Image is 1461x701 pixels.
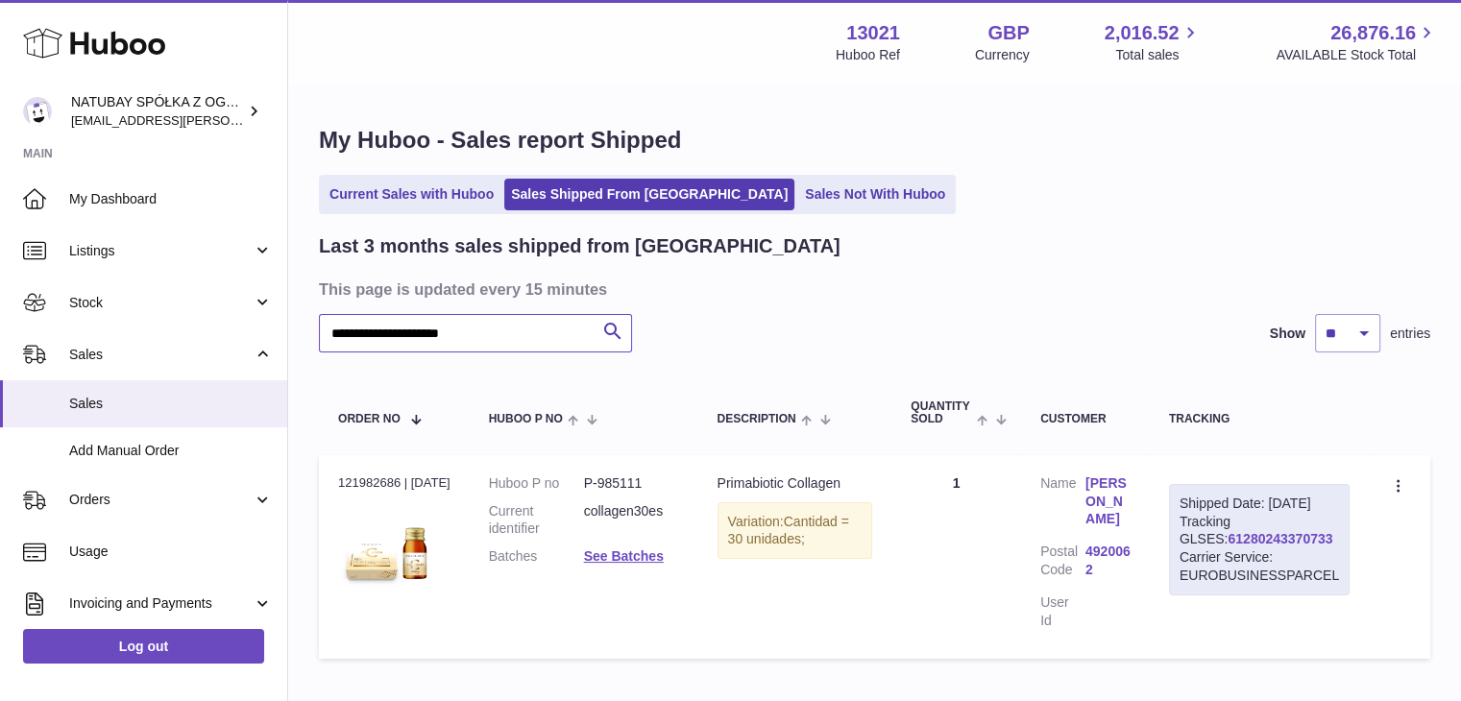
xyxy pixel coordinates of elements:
[728,514,849,547] span: Cantidad = 30 unidades;
[1276,46,1438,64] span: AVAILABLE Stock Total
[1270,325,1305,343] label: Show
[1085,543,1131,579] a: 4920062
[836,46,900,64] div: Huboo Ref
[489,502,584,539] dt: Current identifier
[69,346,253,364] span: Sales
[1169,484,1350,595] div: Tracking GLSES:
[1276,20,1438,64] a: 26,876.16 AVAILABLE Stock Total
[584,548,664,564] a: See Batches
[1169,413,1350,425] div: Tracking
[69,242,253,260] span: Listings
[1040,413,1131,425] div: Customer
[319,125,1430,156] h1: My Huboo - Sales report Shipped
[71,93,244,130] div: NATUBAY SPÓŁKA Z OGRANICZONĄ ODPOWIEDZIALNOŚCIĄ
[69,491,253,509] span: Orders
[1228,531,1332,546] a: 61280243370733
[69,543,273,561] span: Usage
[319,278,1425,300] h3: This page is updated every 15 minutes
[718,474,873,493] div: Primabiotic Collagen
[1180,548,1339,585] div: Carrier Service: EUROBUSINESSPARCEL
[1085,474,1131,529] a: [PERSON_NAME]
[1330,20,1416,46] span: 26,876.16
[489,547,584,566] dt: Batches
[69,442,273,460] span: Add Manual Order
[69,190,273,208] span: My Dashboard
[718,502,873,560] div: Variation:
[69,294,253,312] span: Stock
[1180,495,1339,513] div: Shipped Date: [DATE]
[338,474,450,492] div: 121982686 | [DATE]
[23,629,264,664] a: Log out
[911,400,971,425] span: Quantity Sold
[489,474,584,493] dt: Huboo P no
[987,20,1029,46] strong: GBP
[69,395,273,413] span: Sales
[584,474,679,493] dd: P-985111
[584,502,679,539] dd: collagen30es
[891,455,1021,659] td: 1
[718,413,796,425] span: Description
[504,179,794,210] a: Sales Shipped From [GEOGRAPHIC_DATA]
[338,497,434,593] img: collageno-30.png
[489,413,563,425] span: Huboo P no
[798,179,952,210] a: Sales Not With Huboo
[69,594,253,613] span: Invoicing and Payments
[323,179,500,210] a: Current Sales with Huboo
[1115,46,1201,64] span: Total sales
[1040,593,1085,630] dt: User Id
[1040,474,1085,534] dt: Name
[846,20,900,46] strong: 13021
[975,46,1030,64] div: Currency
[23,97,52,126] img: kacper.antkowski@natubay.pl
[319,233,840,259] h2: Last 3 months sales shipped from [GEOGRAPHIC_DATA]
[1105,20,1202,64] a: 2,016.52 Total sales
[71,112,385,128] span: [EMAIL_ADDRESS][PERSON_NAME][DOMAIN_NAME]
[338,413,401,425] span: Order No
[1040,543,1085,584] dt: Postal Code
[1105,20,1180,46] span: 2,016.52
[1390,325,1430,343] span: entries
